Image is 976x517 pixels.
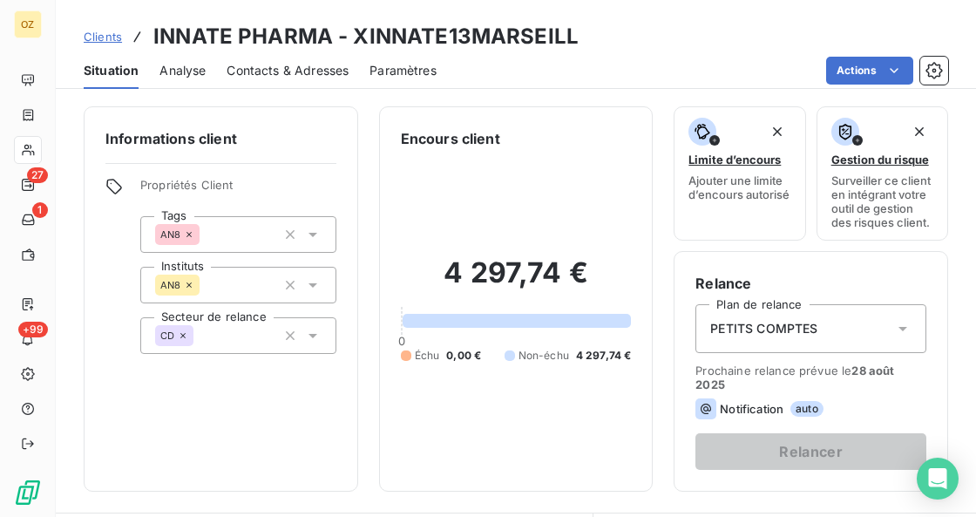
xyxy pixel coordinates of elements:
[14,171,41,199] a: 27
[401,128,500,149] h6: Encours client
[446,348,481,364] span: 0,00 €
[817,106,948,241] button: Gestion du risqueSurveiller ce client en intégrant votre outil de gestion des risques client.
[576,348,632,364] span: 4 297,74 €
[105,128,336,149] h6: Informations client
[200,227,213,242] input: Ajouter une valeur
[200,277,213,293] input: Ajouter une valeur
[831,173,933,229] span: Surveiller ce client en intégrant votre outil de gestion des risques client.
[688,153,781,167] span: Limite d’encours
[14,10,42,38] div: OZ
[160,229,180,240] span: AN8
[193,328,207,344] input: Ajouter une valeur
[917,458,959,500] div: Open Intercom Messenger
[18,322,48,337] span: +99
[518,348,569,364] span: Non-échu
[695,273,926,294] h6: Relance
[27,167,48,183] span: 27
[674,106,805,241] button: Limite d’encoursAjouter une limite d’encours autorisé
[32,202,48,218] span: 1
[720,402,783,416] span: Notification
[695,364,926,391] span: Prochaine relance prévue le
[14,479,42,507] img: Logo LeanPay
[415,348,440,364] span: Échu
[159,62,206,79] span: Analyse
[688,173,790,201] span: Ajouter une limite d’encours autorisé
[831,153,929,167] span: Gestion du risque
[14,206,41,234] a: 1
[710,320,817,337] span: PETITS COMPTES
[160,330,174,341] span: CD
[398,334,405,348] span: 0
[84,30,122,44] span: Clients
[84,62,139,79] span: Situation
[695,433,926,470] button: Relancer
[401,255,632,308] h2: 4 297,74 €
[695,364,894,391] span: 28 août 2025
[153,21,579,52] h3: INNATE PHARMA - XINNATE13MARSEILL
[227,62,349,79] span: Contacts & Adresses
[84,28,122,45] a: Clients
[140,178,336,202] span: Propriétés Client
[369,62,437,79] span: Paramètres
[160,280,180,290] span: AN8
[790,401,823,417] span: auto
[826,57,913,85] button: Actions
